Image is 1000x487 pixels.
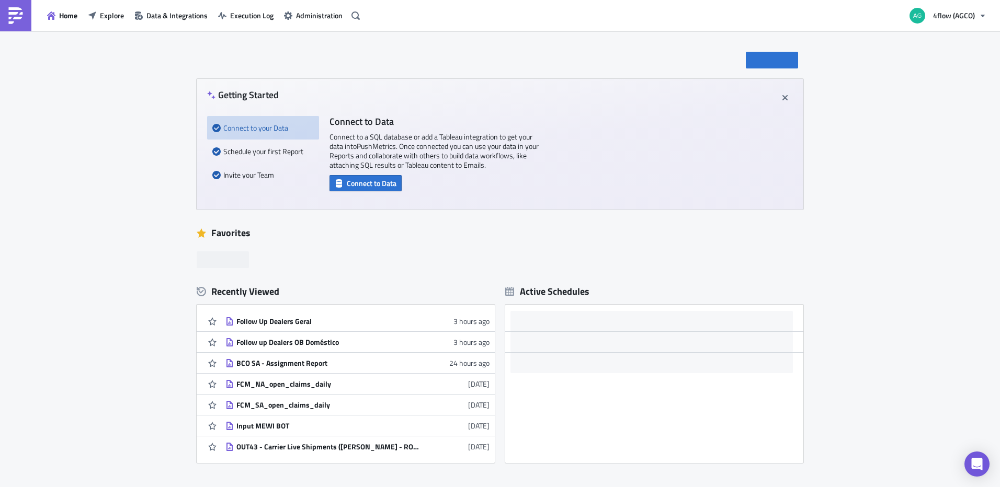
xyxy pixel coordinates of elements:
button: Home [42,7,83,24]
button: Data & Integrations [129,7,213,24]
div: Favorites [197,225,803,241]
time: 2025-09-30T16:36:33Z [449,357,490,368]
time: 2025-10-01T13:48:40Z [453,337,490,347]
div: FCM_SA_open_claims_daily [236,400,419,410]
div: Input MEWI BOT [236,421,419,431]
a: BCO SA - Assignment Report24 hours ago [225,353,490,373]
span: Home [59,10,77,21]
span: Connect to Data [347,178,396,189]
div: Connect to your Data [212,116,314,140]
h4: Connect to Data [329,116,539,127]
button: Explore [83,7,129,24]
button: 4flow (AGCO) [903,4,992,27]
a: FCM_NA_open_claims_daily[DATE] [225,374,490,394]
div: Invite your Team [212,163,314,187]
button: Execution Log [213,7,279,24]
span: Data & Integrations [146,10,208,21]
span: Administration [296,10,343,21]
a: Follow up Dealers OB Doméstico3 hours ago [225,332,490,352]
img: Avatar [908,7,926,25]
div: OUT43 - Carrier Live Shipments ([PERSON_NAME] - ROV) Daily 1700 - SF [236,442,419,451]
div: Follow up Dealers OB Doméstico [236,338,419,347]
button: Administration [279,7,348,24]
img: PushMetrics [7,7,24,24]
div: Recently Viewed [197,284,495,299]
h4: Getting Started [207,89,279,100]
button: Connect to Data [329,175,402,191]
div: Open Intercom Messenger [964,451,990,477]
time: 2025-09-29T17:07:12Z [468,420,490,431]
a: Input MEWI BOT[DATE] [225,415,490,436]
div: Schedule your first Report [212,140,314,163]
time: 2025-09-30T10:17:21Z [468,378,490,389]
a: OUT43 - Carrier Live Shipments ([PERSON_NAME] - ROV) Daily 1700 - SF[DATE] [225,436,490,457]
time: 2025-10-01T13:49:41Z [453,316,490,327]
time: 2025-09-29T17:17:09Z [468,399,490,410]
p: Connect to a SQL database or add a Tableau integration to get your data into PushMetrics . Once c... [329,132,539,170]
a: Connect to Data [329,177,402,188]
time: 2025-09-29T17:05:56Z [468,441,490,452]
a: FCM_SA_open_claims_daily[DATE] [225,395,490,415]
div: BCO SA - Assignment Report [236,358,419,368]
span: Execution Log [230,10,274,21]
div: Active Schedules [505,285,589,297]
a: Follow Up Dealers Geral3 hours ago [225,311,490,331]
div: Follow Up Dealers Geral [236,317,419,326]
div: FCM_NA_open_claims_daily [236,379,419,389]
span: Explore [100,10,124,21]
span: 4flow (AGCO) [933,10,975,21]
